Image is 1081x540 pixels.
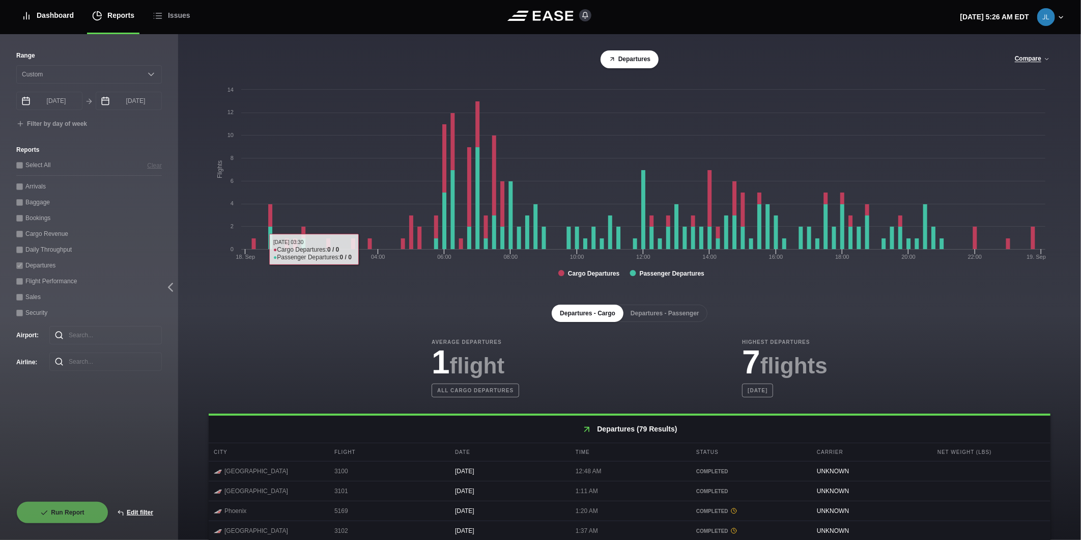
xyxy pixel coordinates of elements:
[49,353,162,371] input: Search...
[812,481,930,501] div: UNKNOWN
[1037,8,1055,26] img: 53f407fb3ff95c172032ba983d01de88
[224,526,288,535] span: [GEOGRAPHIC_DATA]
[432,338,519,346] b: Average Departures
[147,160,162,171] button: Clear
[209,443,327,461] div: City
[227,109,234,115] text: 12
[1027,254,1046,260] tspan: 19. Sep
[742,384,773,397] b: [DATE]
[504,254,518,260] text: 08:00
[437,254,451,260] text: 06:00
[231,155,234,161] text: 8
[96,92,162,110] input: mm/dd/yyyy
[224,487,288,496] span: [GEOGRAPHIC_DATA]
[450,353,505,378] span: flight
[16,120,87,128] button: Filter by day of week
[16,145,162,154] label: Reports
[305,254,319,260] text: 02:00
[696,488,804,495] div: COMPLETED
[49,326,162,344] input: Search...
[696,507,804,515] div: COMPLETED
[576,468,602,475] span: 12:48 AM
[696,527,804,535] div: COMPLETED
[329,443,447,461] div: Flight
[450,481,568,501] div: [DATE]
[769,254,783,260] text: 16:00
[703,254,717,260] text: 14:00
[108,501,162,524] button: Edit filter
[371,254,385,260] text: 04:00
[209,416,1050,443] h2: Departures (79 Results)
[1014,56,1050,63] button: Compare
[968,254,982,260] text: 22:00
[576,488,598,495] span: 1:11 AM
[16,331,33,340] label: Airport :
[227,132,234,138] text: 10
[334,527,348,534] span: 3102
[835,254,849,260] text: 18:00
[960,12,1029,22] p: [DATE] 5:26 AM EDT
[742,346,828,379] h3: 7
[224,506,246,516] span: Phoenix
[231,178,234,184] text: 6
[812,462,930,481] div: UNKNOWN
[450,501,568,521] div: [DATE]
[760,353,828,378] span: flights
[601,50,659,68] button: Departures
[691,443,809,461] div: Status
[231,246,234,252] text: 0
[932,443,1050,461] div: Net Weight (LBS)
[231,223,234,229] text: 2
[334,507,348,515] span: 5169
[432,384,519,397] b: All cargo departures
[224,467,288,476] span: [GEOGRAPHIC_DATA]
[812,501,930,521] div: UNKNOWN
[901,254,916,260] text: 20:00
[571,443,689,461] div: Time
[236,254,255,260] tspan: 18. Sep
[334,468,348,475] span: 3100
[216,160,223,178] tspan: Flights
[432,346,519,379] h3: 1
[636,254,650,260] text: 12:00
[568,270,620,277] tspan: Cargo Departures
[450,462,568,481] div: [DATE]
[742,338,828,346] b: Highest Departures
[576,507,598,515] span: 1:20 AM
[640,270,705,277] tspan: Passenger Departures
[812,443,930,461] div: Carrier
[334,488,348,495] span: 3101
[16,51,162,60] label: Range
[231,200,234,206] text: 4
[16,358,33,367] label: Airline :
[450,443,568,461] div: Date
[552,305,623,322] button: Departures - Cargo
[16,92,82,110] input: mm/dd/yyyy
[576,527,598,534] span: 1:37 AM
[622,305,707,322] button: Departures - Passenger
[570,254,584,260] text: 10:00
[227,87,234,93] text: 14
[696,468,804,475] div: COMPLETED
